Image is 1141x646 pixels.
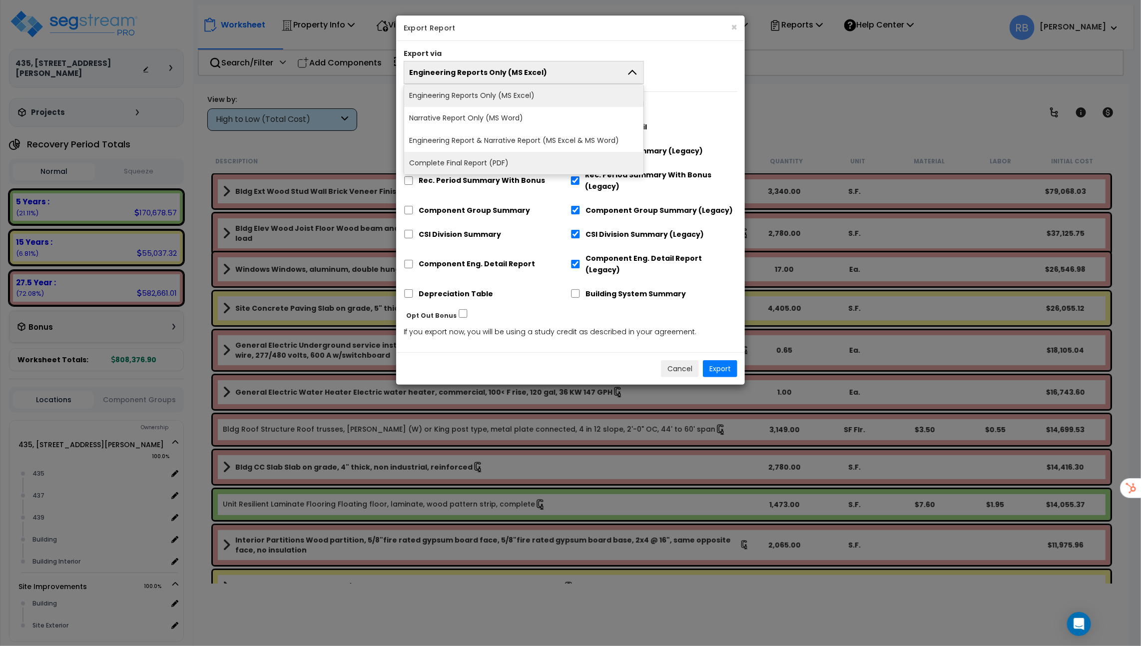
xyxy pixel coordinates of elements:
label: Rec. Period Summary With Bonus (Legacy) [585,169,737,192]
label: CSI Division Summary [419,229,501,240]
label: Rec. Period Summary With Bonus [419,175,545,186]
li: Engineering Reports Only (MS Excel) [404,84,643,107]
button: Export [703,360,737,377]
div: Open Intercom Messenger [1067,612,1091,636]
li: Engineering Report & Narrative Report (MS Excel & MS Word) [404,129,643,152]
li: Narrative Report Only (MS Word) [404,107,643,129]
h5: Export Report [404,23,737,33]
label: Building System Summary [585,288,686,300]
label: Rec. Period Summary (Legacy) [585,145,703,157]
label: Component Eng. Detail Report [419,258,535,270]
label: Opt Out Bonus [406,310,457,321]
label: Component Group Summary [419,205,530,216]
p: If you export now, you will be using a study credit as described in your agreement. [404,326,737,338]
label: CSI Division Summary (Legacy) [585,229,704,240]
label: Component Group Summary (Legacy) [585,205,733,216]
button: Cancel [661,360,699,377]
li: Complete Final Report (PDF) [404,152,643,174]
button: × [731,22,737,32]
label: Export via [404,48,442,58]
label: Depreciation Table [419,288,493,300]
label: Component Eng. Detail Report (Legacy) [585,253,737,276]
span: Engineering Reports Only (MS Excel) [409,67,547,77]
button: Engineering Reports Only (MS Excel) [404,61,644,84]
